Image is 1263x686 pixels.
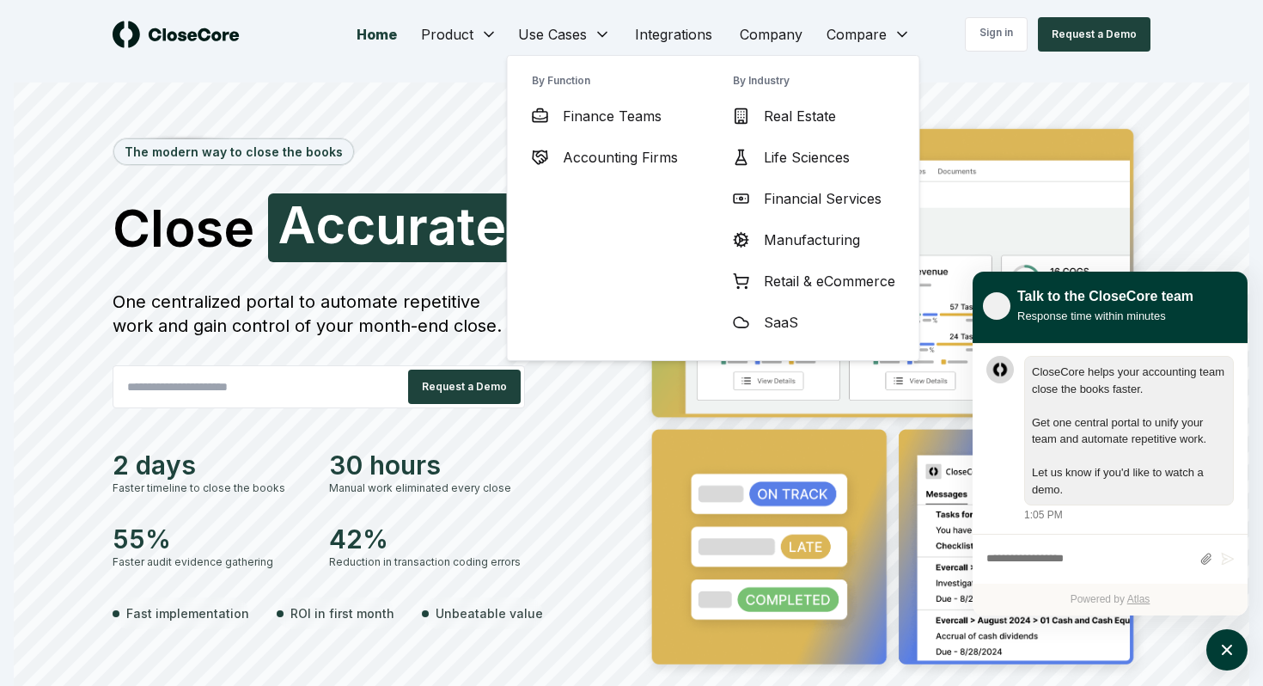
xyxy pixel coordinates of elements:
a: Manufacturing [719,219,909,260]
span: Real Estate [764,106,836,126]
a: Retail & eCommerce [719,260,909,302]
a: SaaS [719,302,909,343]
div: atlas-message-text [1032,364,1226,498]
div: Tuesday, August 26, 1:05 PM [1024,356,1234,523]
a: Financial Services [719,178,909,219]
span: SaaS [764,312,798,333]
div: atlas-message-author-avatar [986,356,1014,383]
div: Response time within minutes [1017,307,1193,325]
div: atlas-composer [986,543,1234,575]
a: Life Sciences [719,137,909,178]
h3: By Function [518,73,692,95]
a: Atlas [1127,593,1150,605]
div: atlas-ticket [973,344,1248,616]
span: Life Sciences [764,147,850,168]
div: atlas-message-bubble [1024,356,1234,505]
span: Manufacturing [764,230,860,250]
div: atlas-message [986,356,1234,523]
a: Accounting Firms [518,137,692,178]
h3: By Industry [719,73,909,95]
div: 1:05 PM [1024,507,1063,523]
button: Attach files by clicking or dropping files here [1199,552,1212,567]
div: Powered by [973,584,1248,616]
span: Finance Teams [563,106,662,126]
a: Real Estate [719,95,909,137]
a: Finance Teams [518,95,692,137]
span: Financial Services [764,188,882,209]
div: Talk to the CloseCore team [1017,286,1193,307]
div: atlas-window [973,272,1248,616]
span: Retail & eCommerce [764,271,895,291]
span: Accounting Firms [563,147,678,168]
